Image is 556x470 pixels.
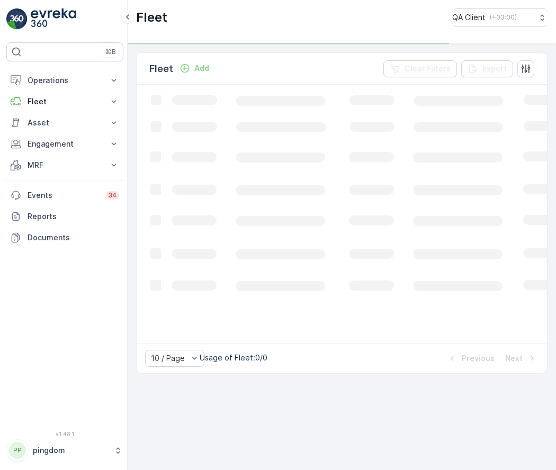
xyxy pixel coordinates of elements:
[200,352,267,363] p: Usage of Fleet : 0/0
[28,96,102,107] p: Fleet
[6,431,123,437] span: v 1.48.1
[28,232,119,243] p: Documents
[194,63,209,74] p: Add
[6,112,123,133] button: Asset
[28,139,102,149] p: Engagement
[108,191,117,200] p: 34
[6,133,123,155] button: Engagement
[482,64,507,74] p: Export
[461,60,513,77] button: Export
[31,8,76,30] img: logo_light-DOdMpM7g.png
[6,439,123,462] button: PPpingdom
[149,61,173,76] p: Fleet
[105,48,116,56] p: ⌘B
[405,64,451,74] p: Clear Filters
[136,9,167,26] p: Fleet
[33,445,109,456] p: pingdom
[28,160,102,170] p: MRF
[505,353,523,364] p: Next
[452,8,548,26] button: QA Client(+03:00)
[446,352,496,365] button: Previous
[504,352,539,365] button: Next
[452,12,486,23] p: QA Client
[6,91,123,112] button: Fleet
[490,13,517,22] p: ( +03:00 )
[6,227,123,248] a: Documents
[28,75,102,86] p: Operations
[28,211,119,222] p: Reports
[6,206,123,227] a: Reports
[6,185,123,206] a: Events34
[462,353,495,364] p: Previous
[6,70,123,91] button: Operations
[383,60,457,77] button: Clear Filters
[6,8,28,30] img: logo
[9,442,26,459] div: PP
[175,62,213,75] button: Add
[6,155,123,176] button: MRF
[28,190,100,201] p: Events
[28,118,102,128] p: Asset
